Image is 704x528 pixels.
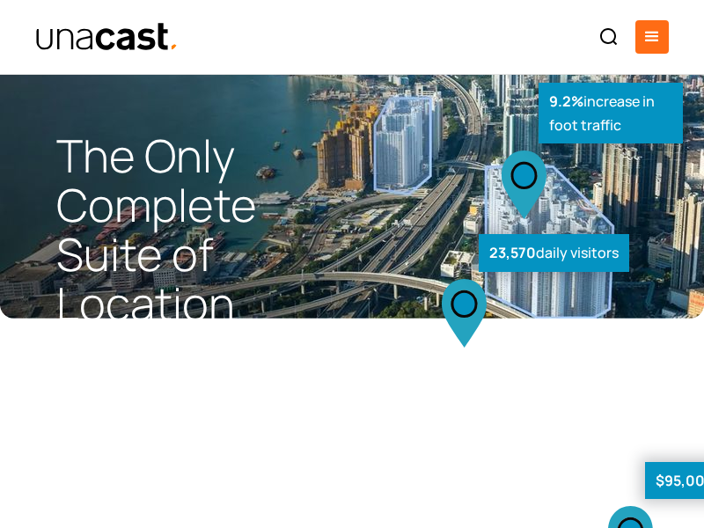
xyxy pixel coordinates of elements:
div: daily visitors [479,234,629,272]
img: Search icon [598,26,620,48]
div: increase in foot traffic [539,83,683,143]
h1: The Only Complete Suite of Location Intelligence Solutions [56,131,352,427]
p: Build better products and make smarter decisions with real-world location data. [56,441,352,520]
div: menu [635,20,669,54]
img: Unacast text logo [35,22,179,53]
strong: 9.2% [549,92,583,111]
a: home [35,22,179,53]
strong: 23,570 [489,243,536,262]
